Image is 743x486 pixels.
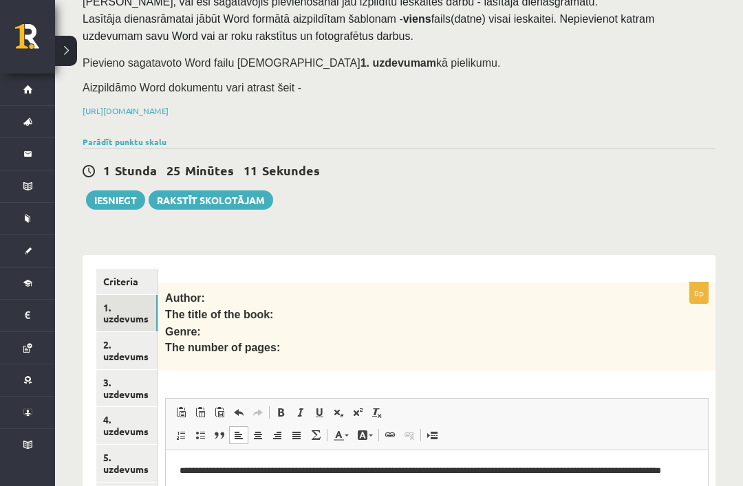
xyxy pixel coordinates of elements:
a: Parādīt punktu skalu [83,136,166,147]
a: Centre [248,426,268,444]
a: 5. uzdevums [96,445,158,482]
a: Italic (⌘+I) [290,404,310,421]
button: Iesniegt [86,190,145,210]
span: Aizpildāmo Word dokumentu vari atrast šeit - [83,82,301,93]
a: Text Colour [329,426,353,444]
a: Paste (⌘+V) [171,404,191,421]
a: Insert/Remove Numbered List [171,426,191,444]
a: Align Left [229,426,248,444]
a: Undo (⌘+Z) [229,404,248,421]
a: Paste from Word [210,404,229,421]
span: 11 [244,162,257,178]
a: Rīgas 1. Tālmācības vidusskola [15,24,55,58]
span: Pievieno sagatavoto Word failu [DEMOGRAPHIC_DATA] kā pielikumu. [83,57,500,69]
a: Justify [287,426,306,444]
a: Rakstīt skolotājam [149,190,273,210]
a: Block Quote [210,426,229,444]
a: Remove Format [367,404,387,421]
a: Superscript [348,404,367,421]
strong: 1. uzdevumam [360,57,436,69]
a: Align Right [268,426,287,444]
a: 3. uzdevums [96,370,158,407]
a: Underline (⌘+U) [310,404,329,421]
a: Math [306,426,325,444]
span: Author: [165,292,205,304]
span: 1 [103,162,110,178]
a: Paste as plain text (⌘+⌥+⇧+V) [191,404,210,421]
span: Stunda [115,162,157,178]
a: Unlink [400,426,419,444]
a: 1. uzdevums [96,295,158,332]
span: The title of the book: [165,309,273,320]
a: Criteria [96,269,158,294]
a: Background Colour [353,426,377,444]
a: Insert Page Break for Printing [422,426,442,444]
p: 0p [689,282,709,304]
span: The number of pages: [165,342,280,353]
span: Genre: [165,326,201,338]
a: Insert/Remove Bulleted List [191,426,210,444]
a: 4. uzdevums [96,407,158,444]
a: Bold (⌘+B) [271,404,290,421]
a: Subscript [329,404,348,421]
span: Minūtes [185,162,234,178]
span: 25 [166,162,180,178]
a: Link (⌘+K) [380,426,400,444]
span: Sekundes [262,162,320,178]
a: [URL][DOMAIN_NAME] [83,105,169,116]
strong: viens [403,13,431,25]
a: 2. uzdevums [96,332,158,369]
a: Redo (⌘+Y) [248,404,268,421]
body: Rich Text Editor, wiswyg-editor-user-answer-47024751214780 [14,14,528,41]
